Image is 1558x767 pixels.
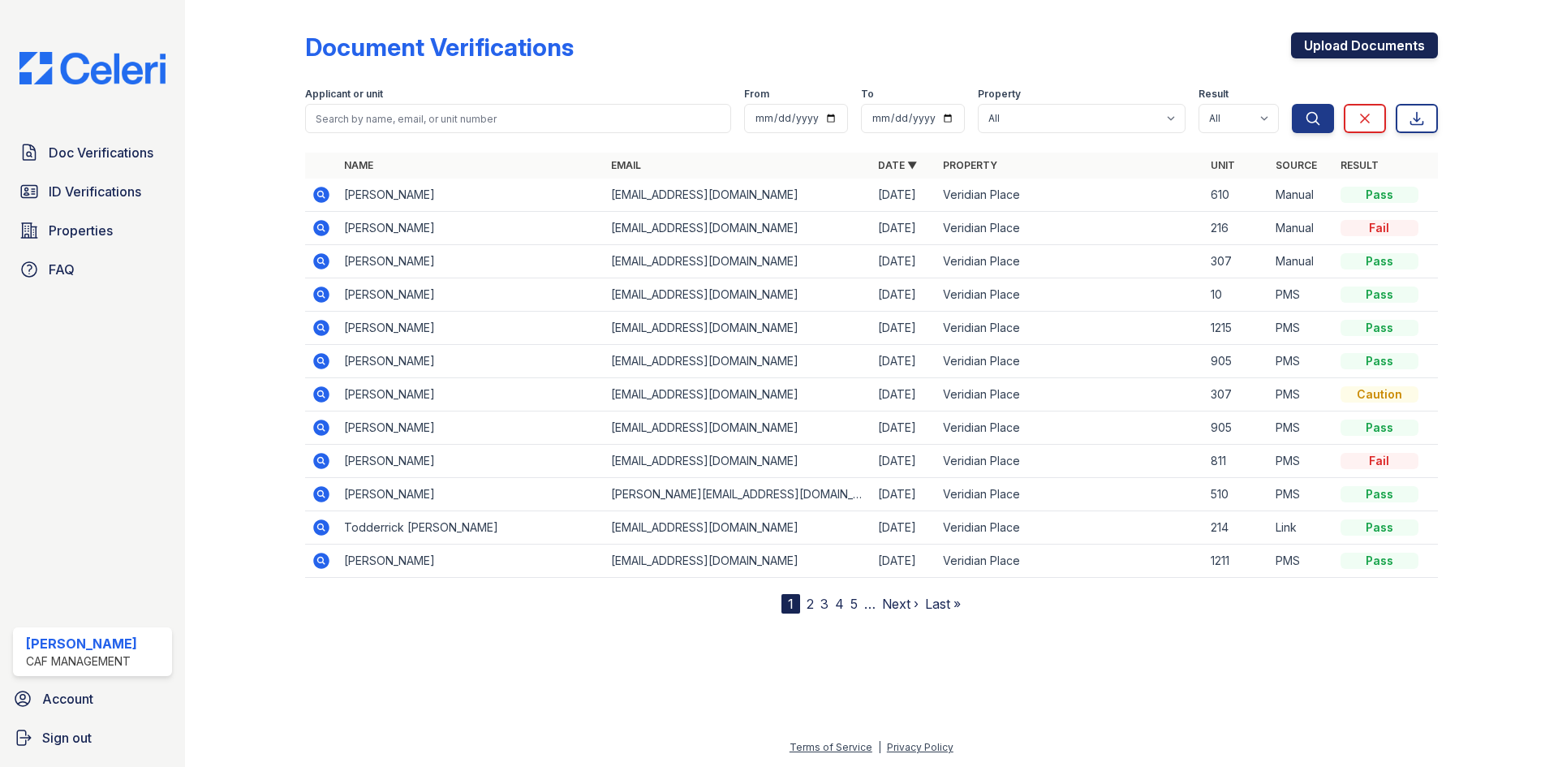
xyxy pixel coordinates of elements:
[978,88,1021,101] label: Property
[338,245,605,278] td: [PERSON_NAME]
[605,478,872,511] td: [PERSON_NAME][EMAIL_ADDRESS][DOMAIN_NAME]
[1269,212,1334,245] td: Manual
[872,179,936,212] td: [DATE]
[1204,511,1269,545] td: 214
[882,596,919,612] a: Next ›
[13,175,172,208] a: ID Verifications
[1341,159,1379,171] a: Result
[1341,486,1418,502] div: Pass
[305,104,731,133] input: Search by name, email, or unit number
[872,545,936,578] td: [DATE]
[6,722,179,754] a: Sign out
[1204,545,1269,578] td: 1211
[1341,353,1418,369] div: Pass
[936,511,1203,545] td: Veridian Place
[605,445,872,478] td: [EMAIL_ADDRESS][DOMAIN_NAME]
[936,412,1203,445] td: Veridian Place
[936,378,1203,412] td: Veridian Place
[1199,88,1229,101] label: Result
[872,278,936,312] td: [DATE]
[605,245,872,278] td: [EMAIL_ADDRESS][DOMAIN_NAME]
[605,412,872,445] td: [EMAIL_ADDRESS][DOMAIN_NAME]
[1341,420,1418,436] div: Pass
[936,278,1203,312] td: Veridian Place
[338,511,605,545] td: Todderrick [PERSON_NAME]
[936,312,1203,345] td: Veridian Place
[1204,245,1269,278] td: 307
[1204,412,1269,445] td: 905
[925,596,961,612] a: Last »
[1341,386,1418,403] div: Caution
[13,253,172,286] a: FAQ
[611,159,641,171] a: Email
[872,511,936,545] td: [DATE]
[49,260,75,279] span: FAQ
[1341,253,1418,269] div: Pass
[338,179,605,212] td: [PERSON_NAME]
[936,478,1203,511] td: Veridian Place
[6,52,179,84] img: CE_Logo_Blue-a8612792a0a2168367f1c8372b55b34899dd931a85d93a1a3d3e32e68fde9ad4.png
[49,182,141,201] span: ID Verifications
[936,545,1203,578] td: Veridian Place
[26,653,137,670] div: CAF Management
[1269,412,1334,445] td: PMS
[878,159,917,171] a: Date ▼
[49,221,113,240] span: Properties
[1204,212,1269,245] td: 216
[13,136,172,169] a: Doc Verifications
[1341,320,1418,336] div: Pass
[305,88,383,101] label: Applicant or unit
[1341,553,1418,569] div: Pass
[878,741,881,753] div: |
[936,179,1203,212] td: Veridian Place
[1269,478,1334,511] td: PMS
[1269,511,1334,545] td: Link
[936,445,1203,478] td: Veridian Place
[1341,187,1418,203] div: Pass
[1341,220,1418,236] div: Fail
[1341,453,1418,469] div: Fail
[1204,179,1269,212] td: 610
[872,478,936,511] td: [DATE]
[850,596,858,612] a: 5
[807,596,814,612] a: 2
[872,378,936,412] td: [DATE]
[781,594,800,614] div: 1
[605,545,872,578] td: [EMAIL_ADDRESS][DOMAIN_NAME]
[790,741,872,753] a: Terms of Service
[1291,32,1438,58] a: Upload Documents
[338,478,605,511] td: [PERSON_NAME]
[1204,445,1269,478] td: 811
[1269,278,1334,312] td: PMS
[338,445,605,478] td: [PERSON_NAME]
[1204,378,1269,412] td: 307
[1269,245,1334,278] td: Manual
[1269,378,1334,412] td: PMS
[887,741,953,753] a: Privacy Policy
[1341,287,1418,303] div: Pass
[1269,179,1334,212] td: Manual
[936,212,1203,245] td: Veridian Place
[338,378,605,412] td: [PERSON_NAME]
[605,312,872,345] td: [EMAIL_ADDRESS][DOMAIN_NAME]
[338,212,605,245] td: [PERSON_NAME]
[605,345,872,378] td: [EMAIL_ADDRESS][DOMAIN_NAME]
[943,159,997,171] a: Property
[605,212,872,245] td: [EMAIL_ADDRESS][DOMAIN_NAME]
[872,412,936,445] td: [DATE]
[936,245,1203,278] td: Veridian Place
[872,445,936,478] td: [DATE]
[42,728,92,748] span: Sign out
[1204,478,1269,511] td: 510
[605,179,872,212] td: [EMAIL_ADDRESS][DOMAIN_NAME]
[936,345,1203,378] td: Veridian Place
[1269,345,1334,378] td: PMS
[1269,545,1334,578] td: PMS
[1276,159,1317,171] a: Source
[605,278,872,312] td: [EMAIL_ADDRESS][DOMAIN_NAME]
[338,545,605,578] td: [PERSON_NAME]
[861,88,874,101] label: To
[338,345,605,378] td: [PERSON_NAME]
[744,88,769,101] label: From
